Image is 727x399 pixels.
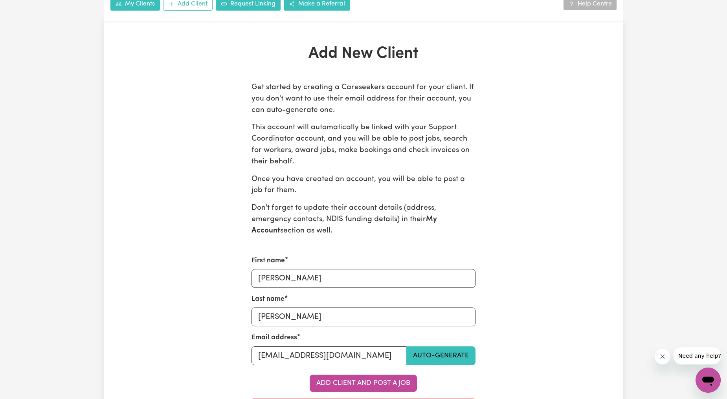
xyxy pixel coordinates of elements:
p: Don't forget to update their account details (address, emergency contacts, NDIS funding details) ... [252,203,476,236]
button: Auto-generate email address [406,346,475,365]
iframe: Message from company [674,347,721,364]
button: Add Client and Post a Job [310,375,417,392]
label: Email address [252,333,297,343]
iframe: Close message [655,349,670,364]
b: My Account [252,216,437,234]
label: Last name [252,294,285,304]
input: e.g. Diana [252,269,476,288]
p: Get started by creating a Careseekers account for your client. If you don't want to use their ema... [252,82,476,116]
h1: Add New Client [195,44,532,63]
iframe: Button to launch messaging window [696,368,721,393]
span: Need any help? [5,5,48,12]
p: This account will automatically be linked with your Support Coordinator account, and you will be ... [252,122,476,167]
label: First name [252,256,285,266]
p: Once you have created an account, you will be able to post a job for them. [252,174,476,197]
input: e.g. diana.rigg43@bigpond.com [252,346,407,365]
input: e.g. Rigg [252,307,476,326]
